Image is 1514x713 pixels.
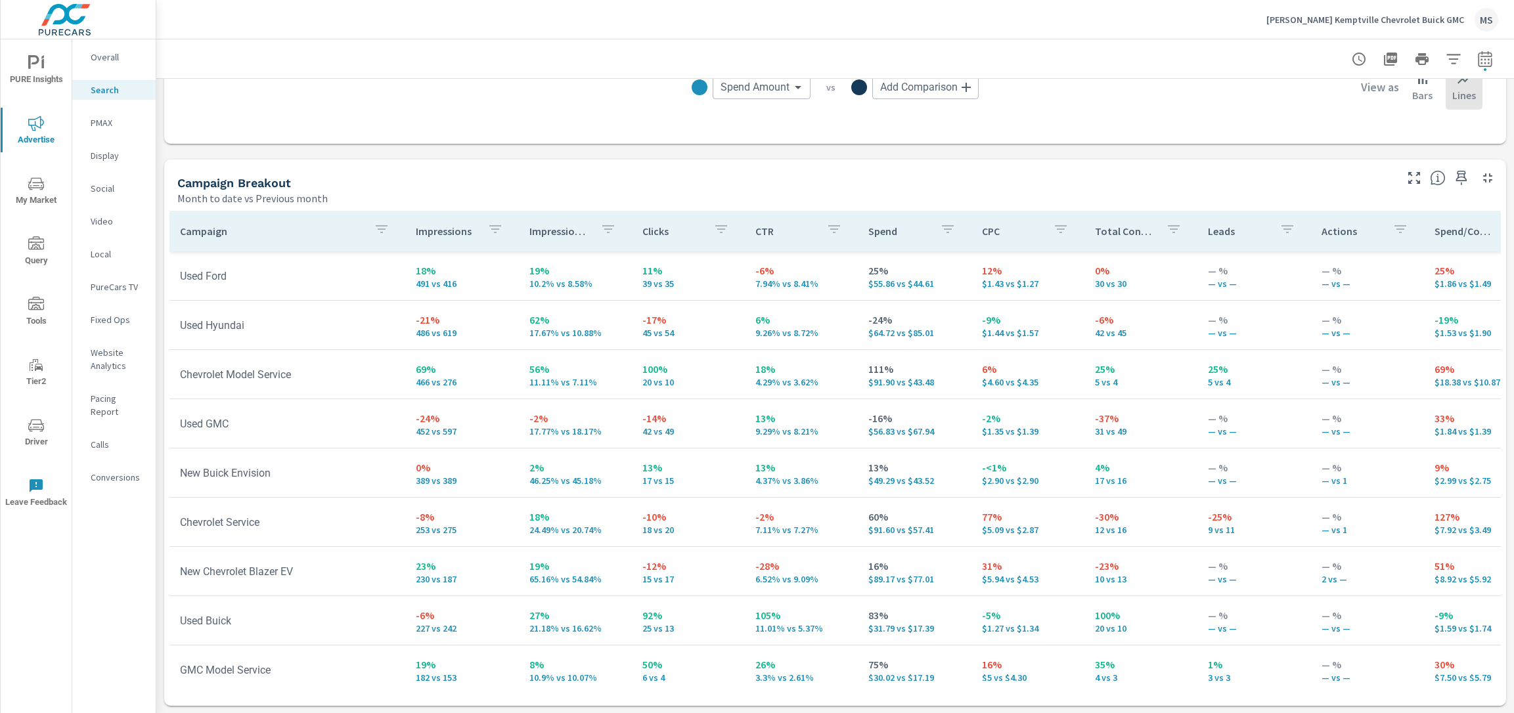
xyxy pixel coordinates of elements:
p: 77% [982,509,1074,525]
p: $64.72 vs $85.01 [868,328,960,338]
td: Chevrolet Model Service [169,358,405,391]
p: -12% [642,558,734,574]
p: 9.26% vs 8.72% [755,328,847,338]
div: Spend Amount [713,76,811,99]
p: $1.43 vs $1.27 [982,278,1074,289]
span: Advertise [5,116,68,148]
p: Pacing Report [91,392,145,418]
p: 5 vs 4 [1208,377,1300,387]
p: 9 vs 11 [1208,525,1300,535]
span: Save this to your personalized report [1451,167,1472,188]
p: 92% [642,607,734,623]
p: -<1% [982,460,1074,475]
p: 486 vs 619 [416,328,508,338]
p: -9% [982,312,1074,328]
p: — vs 1 [1322,525,1414,535]
p: — vs — [1208,574,1300,584]
p: 18% [755,361,847,377]
p: 19% [529,558,621,574]
p: $2.90 vs $2.90 [982,475,1074,486]
p: 11% [642,263,734,278]
button: Print Report [1409,46,1435,72]
p: Display [91,149,145,162]
p: 466 vs 276 [416,377,508,387]
td: Used Hyundai [169,309,405,342]
p: 83% [868,607,960,623]
div: Social [72,179,156,198]
div: Conversions [72,467,156,487]
div: Overall [72,47,156,67]
p: $5.94 vs $4.53 [982,574,1074,584]
p: 15 vs 17 [642,574,734,584]
p: 65.16% vs 54.84% [529,574,621,584]
p: 100% [1095,607,1187,623]
div: Video [72,211,156,231]
p: Video [91,215,145,228]
p: -2% [529,410,621,426]
p: — % [1322,410,1414,426]
p: $5.09 vs $2.87 [982,525,1074,535]
span: Leave Feedback [5,478,68,510]
p: 42 vs 45 [1095,328,1187,338]
p: 111% [868,361,960,377]
p: CTR [755,225,816,238]
p: 69% [416,361,508,377]
p: 491 vs 416 [416,278,508,289]
p: 18 vs 20 [642,525,734,535]
span: Query [5,236,68,269]
p: $55.86 vs $44.61 [868,278,960,289]
p: — vs — [1208,623,1300,634]
p: 7.11% vs 7.27% [755,525,847,535]
p: -6% [1095,312,1187,328]
p: -8% [416,509,508,525]
p: 4.29% vs 3.62% [755,377,847,387]
p: 2% [529,460,621,475]
p: -28% [755,558,847,574]
p: 25% [868,263,960,278]
p: Impression Share [529,225,590,238]
p: — % [1322,607,1414,623]
p: — vs — [1322,377,1414,387]
p: 27% [529,607,621,623]
p: — % [1208,607,1300,623]
p: -24% [868,312,960,328]
p: 13% [755,460,847,475]
div: Pacing Report [72,389,156,421]
p: Search [91,83,145,97]
p: — vs — [1322,672,1414,683]
p: Local [91,248,145,261]
p: 11.11% vs 7.11% [529,377,621,387]
p: -2% [982,410,1074,426]
p: — vs — [1208,328,1300,338]
p: 100% [642,361,734,377]
p: $1.35 vs $1.39 [982,426,1074,437]
div: Add Comparison [872,76,979,99]
div: Search [72,80,156,100]
div: Website Analytics [72,343,156,376]
span: PURE Insights [5,55,68,87]
p: 20 vs 10 [1095,623,1187,634]
p: 0% [1095,263,1187,278]
p: 24.49% vs 20.74% [529,525,621,535]
p: 20 vs 10 [642,377,734,387]
p: 227 vs 242 [416,623,508,634]
p: 0% [416,460,508,475]
p: Conversions [91,471,145,484]
p: $56.83 vs $67.94 [868,426,960,437]
p: 17.77% vs 18.17% [529,426,621,437]
p: 17 vs 16 [1095,475,1187,486]
p: -23% [1095,558,1187,574]
p: — % [1322,460,1414,475]
p: — % [1322,361,1414,377]
p: $1.27 vs $1.34 [982,623,1074,634]
p: — % [1208,558,1300,574]
p: 21.18% vs 16.62% [529,623,621,634]
p: vs [811,81,851,93]
div: Local [72,244,156,264]
p: Spend [868,225,929,238]
p: 6% [755,312,847,328]
p: 3 vs 3 [1208,672,1300,683]
p: 18% [529,509,621,525]
p: 35% [1095,657,1187,672]
td: Used Buick [169,604,405,637]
